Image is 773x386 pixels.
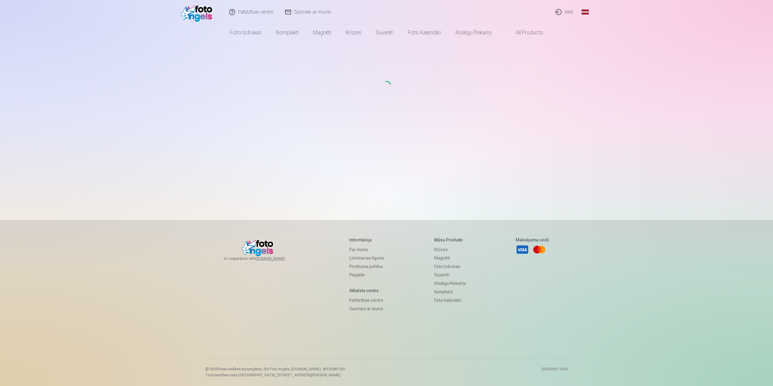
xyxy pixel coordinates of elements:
[541,367,568,378] p: 20250901.1043
[401,24,448,41] a: Foto kalendāri
[349,271,384,279] a: Piegāde
[516,243,529,256] a: Visa
[434,237,466,243] h5: Mūsu produkti
[434,271,466,279] a: Suvenīri
[338,24,369,41] a: Krūzes
[434,254,466,262] a: Magnēti
[499,24,550,41] a: All products
[205,367,346,372] p: © 2025 Visas tiesības aizsargātas. ,
[256,256,300,261] a: [DOMAIN_NAME]
[349,288,384,294] h5: Atbalsta centrs
[269,24,306,41] a: Komplekti
[349,254,384,262] a: Lietošanas līgums
[349,305,384,313] a: Sazinies ar mums
[181,2,215,22] img: /fa1
[349,245,384,254] a: Par mums
[516,237,549,243] h5: Maksājuma veidi
[349,237,384,243] h5: Informācija
[369,24,401,41] a: Suvenīri
[349,262,384,271] a: Privātuma politika
[533,243,546,256] a: Mastercard
[434,288,466,296] a: Komplekti
[263,367,346,371] span: SIA Foto Angels, [DOMAIN_NAME]. 40103901591
[306,24,338,41] a: Magnēti
[223,24,269,41] a: Foto izdrukas
[349,296,384,305] a: Palīdzības centrs
[224,256,300,261] span: In cooperation with
[448,24,499,41] a: Atslēgu piekariņi
[434,296,466,305] a: Foto kalendāri
[205,373,346,378] p: Tirdzniecības vieta [GEOGRAPHIC_DATA], [STREET_ADDRESS][PERSON_NAME]
[434,262,466,271] a: Foto izdrukas
[434,279,466,288] a: Atslēgu piekariņi
[434,245,466,254] a: Krūzes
